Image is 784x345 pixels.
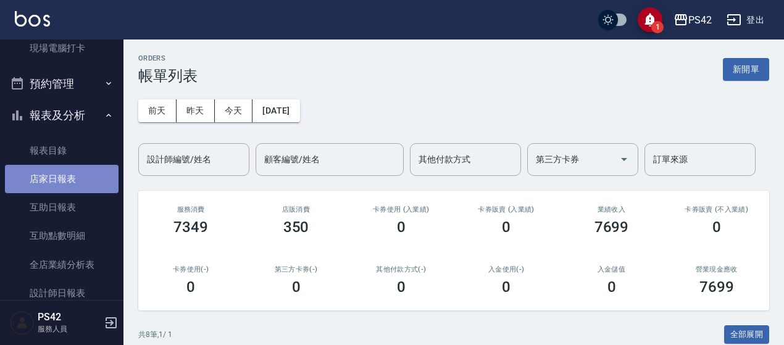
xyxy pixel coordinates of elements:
[502,218,511,236] h3: 0
[38,311,101,323] h5: PS42
[252,99,299,122] button: [DATE]
[723,63,769,75] a: 新開單
[292,278,301,296] h3: 0
[723,58,769,81] button: 新開單
[669,7,717,33] button: PS42
[138,54,198,62] h2: ORDERS
[5,99,119,131] button: 報表及分析
[186,278,195,296] h3: 0
[138,67,198,85] h3: 帳單列表
[153,265,228,273] h2: 卡券使用(-)
[397,278,406,296] h3: 0
[153,206,228,214] h3: 服務消費
[679,206,754,214] h2: 卡券販賣 (不入業績)
[688,12,712,28] div: PS42
[397,218,406,236] h3: 0
[138,329,172,340] p: 共 8 筆, 1 / 1
[5,136,119,165] a: 報表目錄
[5,165,119,193] a: 店家日報表
[5,251,119,279] a: 全店業績分析表
[712,218,721,236] h3: 0
[5,34,119,62] a: 現場電腦打卡
[651,21,664,33] span: 1
[5,68,119,100] button: 預約管理
[173,218,208,236] h3: 7349
[258,206,333,214] h2: 店販消費
[573,206,649,214] h2: 業績收入
[15,11,50,27] img: Logo
[258,265,333,273] h2: 第三方卡券(-)
[469,265,544,273] h2: 入金使用(-)
[5,279,119,307] a: 設計師日報表
[38,323,101,335] p: 服務人員
[283,218,309,236] h3: 350
[5,222,119,250] a: 互助點數明細
[138,99,177,122] button: 前天
[638,7,662,32] button: save
[679,265,754,273] h2: 營業現金應收
[724,325,770,344] button: 全部展開
[594,218,629,236] h3: 7699
[177,99,215,122] button: 昨天
[469,206,544,214] h2: 卡券販賣 (入業績)
[502,278,511,296] h3: 0
[614,149,634,169] button: Open
[10,310,35,335] img: Person
[215,99,253,122] button: 今天
[573,265,649,273] h2: 入金儲值
[699,278,734,296] h3: 7699
[722,9,769,31] button: 登出
[607,278,616,296] h3: 0
[364,265,439,273] h2: 其他付款方式(-)
[5,193,119,222] a: 互助日報表
[364,206,439,214] h2: 卡券使用 (入業績)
